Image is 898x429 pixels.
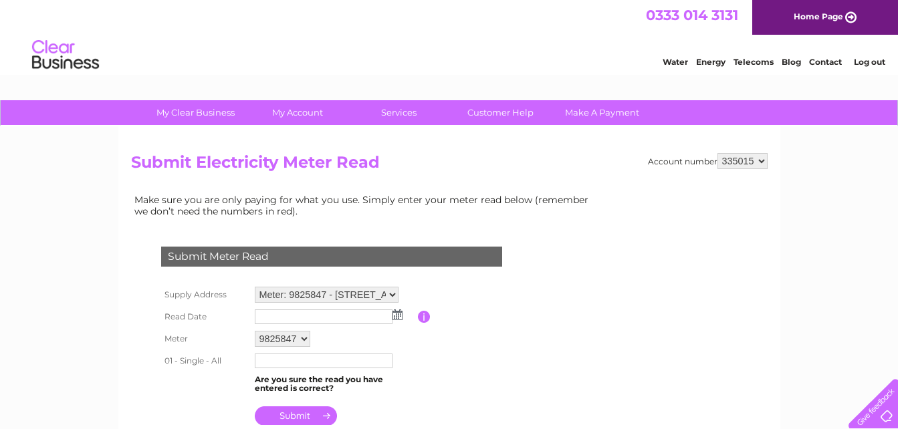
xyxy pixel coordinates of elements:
[663,57,688,67] a: Water
[140,100,251,125] a: My Clear Business
[418,311,431,323] input: Information
[646,7,738,23] a: 0333 014 3131
[158,283,251,306] th: Supply Address
[734,57,774,67] a: Telecoms
[809,57,842,67] a: Contact
[445,100,556,125] a: Customer Help
[158,350,251,372] th: 01 - Single - All
[242,100,352,125] a: My Account
[547,100,657,125] a: Make A Payment
[131,191,599,219] td: Make sure you are only paying for what you use. Simply enter your meter read below (remember we d...
[251,372,418,397] td: Are you sure the read you have entered is correct?
[854,57,885,67] a: Log out
[696,57,725,67] a: Energy
[134,7,766,65] div: Clear Business is a trading name of Verastar Limited (registered in [GEOGRAPHIC_DATA] No. 3667643...
[392,309,403,320] img: ...
[31,35,100,76] img: logo.png
[161,247,502,267] div: Submit Meter Read
[158,327,251,350] th: Meter
[255,406,337,425] input: Submit
[344,100,454,125] a: Services
[131,153,768,178] h2: Submit Electricity Meter Read
[782,57,801,67] a: Blog
[158,306,251,327] th: Read Date
[648,153,768,169] div: Account number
